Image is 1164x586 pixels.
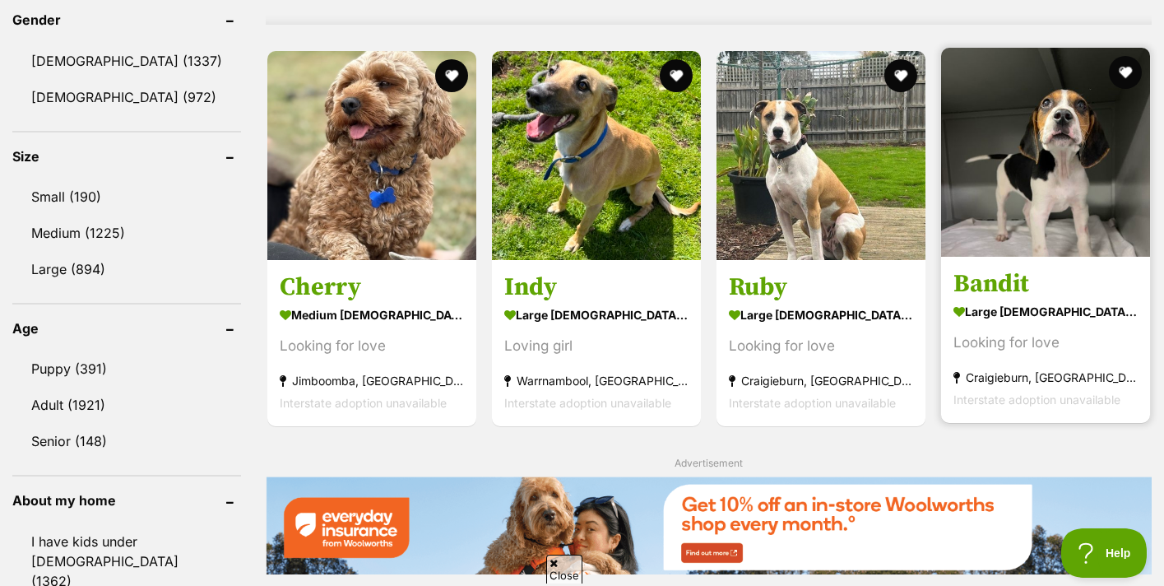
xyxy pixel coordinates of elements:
div: Looking for love [953,333,1138,355]
a: Small (190) [12,179,241,214]
span: Interstate adoption unavailable [953,393,1120,407]
h3: Indy [504,272,689,304]
button: favourite [1109,56,1142,89]
a: Cherry medium [DEMOGRAPHIC_DATA] Dog Looking for love Jimboomba, [GEOGRAPHIC_DATA] Interstate ado... [267,260,476,427]
img: Ruby - Staffy Dog [716,51,925,260]
span: Interstate adoption unavailable [729,397,896,411]
span: Close [546,555,582,584]
span: Advertisement [675,457,743,469]
strong: Craigieburn, [GEOGRAPHIC_DATA] [729,370,913,393]
header: Size [12,149,241,164]
div: Looking for love [280,336,464,358]
header: Gender [12,12,241,27]
a: Puppy (391) [12,351,241,386]
button: favourite [435,59,468,92]
h3: Bandit [953,269,1138,300]
span: Interstate adoption unavailable [504,397,671,411]
a: Bandit large [DEMOGRAPHIC_DATA] Dog Looking for love Craigieburn, [GEOGRAPHIC_DATA] Interstate ad... [941,257,1150,424]
img: Everyday Insurance promotional banner [266,477,1152,575]
img: Bandit - Harrier x Foxhound Dog [941,48,1150,257]
button: favourite [884,59,917,92]
div: Loving girl [504,336,689,358]
header: Age [12,321,241,336]
a: Large (894) [12,252,241,286]
span: Interstate adoption unavailable [280,397,447,411]
strong: large [DEMOGRAPHIC_DATA] Dog [953,300,1138,324]
a: Adult (1921) [12,388,241,422]
strong: Jimboomba, [GEOGRAPHIC_DATA] [280,370,464,393]
div: Looking for love [729,336,913,358]
header: About my home [12,493,241,508]
strong: medium [DEMOGRAPHIC_DATA] Dog [280,304,464,328]
a: Indy large [DEMOGRAPHIC_DATA] Dog Loving girl Warrnambool, [GEOGRAPHIC_DATA] Interstate adoption ... [492,260,701,427]
a: Ruby large [DEMOGRAPHIC_DATA] Dog Looking for love Craigieburn, [GEOGRAPHIC_DATA] Interstate adop... [716,260,925,427]
img: Indy - Staghound Dog [492,51,701,260]
a: [DEMOGRAPHIC_DATA] (972) [12,80,241,114]
img: Cherry - Cavalier King Charles Spaniel x Poodle (Miniature) Dog [267,51,476,260]
button: favourite [660,59,693,92]
strong: large [DEMOGRAPHIC_DATA] Dog [729,304,913,328]
h3: Ruby [729,272,913,304]
h3: Cherry [280,272,464,304]
a: Medium (1225) [12,216,241,250]
strong: Craigieburn, [GEOGRAPHIC_DATA] [953,367,1138,389]
strong: large [DEMOGRAPHIC_DATA] Dog [504,304,689,328]
a: Senior (148) [12,424,241,458]
strong: Warrnambool, [GEOGRAPHIC_DATA] [504,370,689,393]
iframe: Help Scout Beacon - Open [1061,528,1148,578]
a: Everyday Insurance promotional banner [266,477,1152,578]
a: [DEMOGRAPHIC_DATA] (1337) [12,44,241,78]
